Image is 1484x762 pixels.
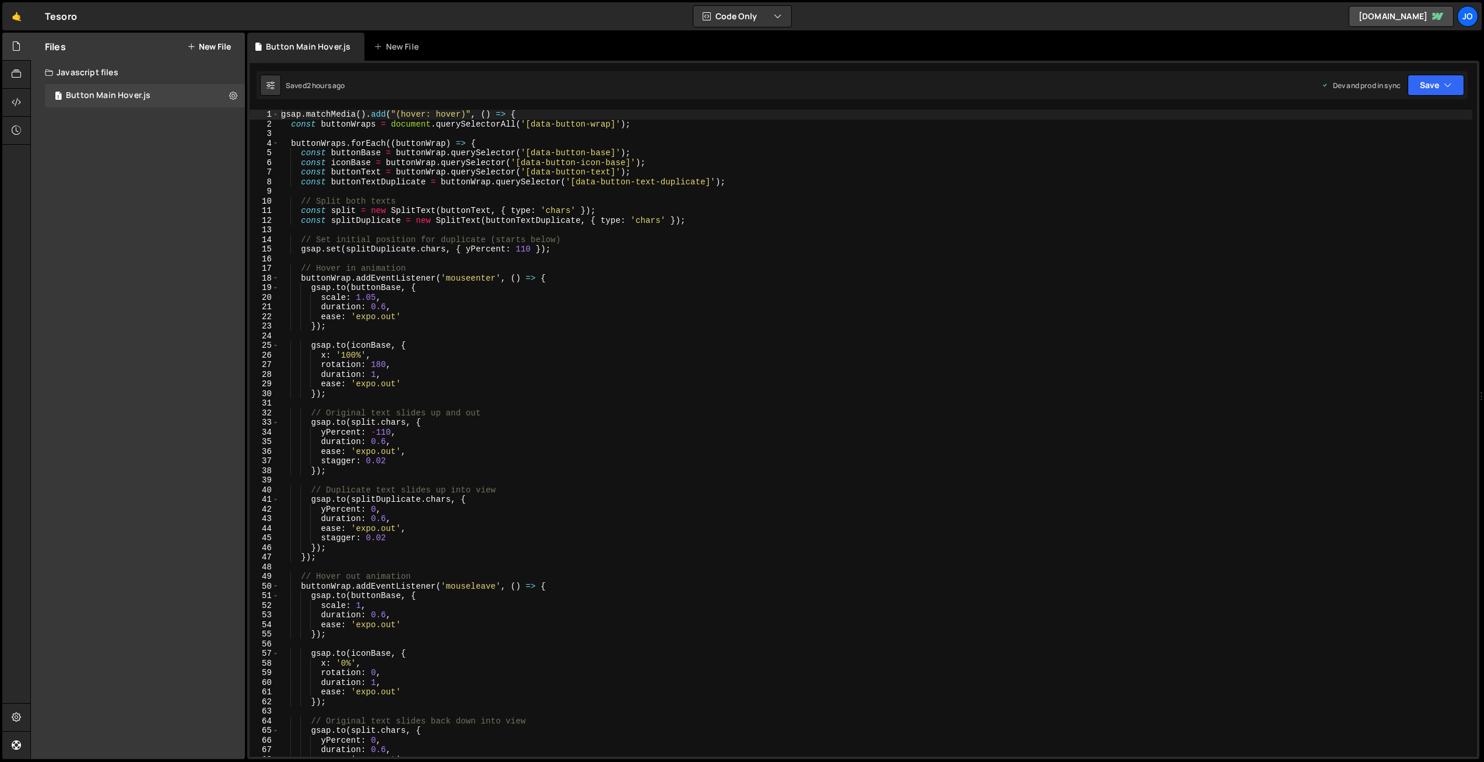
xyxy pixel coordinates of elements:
div: 26 [250,351,279,361]
div: 40 [250,485,279,495]
div: 37 [250,456,279,466]
div: Tesoro [45,9,77,23]
div: 48 [250,562,279,572]
div: 36 [250,447,279,457]
div: 23 [250,321,279,331]
div: Dev and prod in sync [1321,81,1401,90]
div: 10 [250,197,279,207]
span: 1 [55,92,62,102]
div: 63 [250,707,279,716]
div: 32 [250,408,279,418]
div: Button Main Hover.js [266,41,350,53]
div: 2 hours ago [307,81,345,90]
div: 30 [250,389,279,399]
div: 39 [250,476,279,485]
div: 6 [250,158,279,168]
div: 5 [250,148,279,158]
div: 59 [250,668,279,678]
div: 15 [250,244,279,254]
div: 47 [250,553,279,562]
div: 2 [250,120,279,130]
div: 51 [250,591,279,601]
div: Javascript files [31,61,245,84]
div: 7 [250,167,279,177]
div: 17308/48089.js [45,84,245,107]
div: 4 [250,139,279,149]
div: 17 [250,264,279,274]
div: 24 [250,331,279,341]
h2: Files [45,40,66,53]
div: 53 [250,610,279,620]
div: 9 [250,187,279,197]
div: 16 [250,254,279,264]
div: 42 [250,505,279,515]
div: 29 [250,379,279,389]
button: Code Only [693,6,791,27]
div: Saved [286,81,345,90]
div: 62 [250,697,279,707]
div: 28 [250,370,279,380]
a: Jo [1457,6,1478,27]
div: 25 [250,341,279,351]
div: 12 [250,216,279,226]
div: 3 [250,129,279,139]
div: 52 [250,601,279,611]
div: 45 [250,533,279,543]
div: 61 [250,687,279,697]
div: 66 [250,736,279,746]
div: 19 [250,283,279,293]
div: 65 [250,726,279,736]
div: 8 [250,177,279,187]
div: 27 [250,360,279,370]
button: New File [187,42,231,51]
div: 54 [250,620,279,630]
div: Button Main Hover.js [66,90,150,101]
div: 31 [250,399,279,408]
div: 20 [250,293,279,303]
div: 38 [250,466,279,476]
div: 57 [250,649,279,659]
div: 46 [250,543,279,553]
div: 35 [250,437,279,447]
div: 11 [250,206,279,216]
div: 55 [250,630,279,639]
div: 33 [250,418,279,428]
div: 67 [250,745,279,755]
div: 49 [250,572,279,582]
div: 22 [250,312,279,322]
div: 34 [250,428,279,438]
div: 1 [250,110,279,120]
div: 60 [250,678,279,688]
div: 13 [250,225,279,235]
div: New File [374,41,423,53]
div: 50 [250,582,279,592]
div: 14 [250,235,279,245]
div: 43 [250,514,279,524]
a: [DOMAIN_NAME] [1349,6,1454,27]
div: 18 [250,274,279,284]
div: 64 [250,716,279,726]
div: 56 [250,639,279,649]
button: Save [1408,75,1464,96]
div: 21 [250,302,279,312]
div: 41 [250,495,279,505]
a: 🤙 [2,2,31,30]
div: 58 [250,659,279,669]
div: 44 [250,524,279,534]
